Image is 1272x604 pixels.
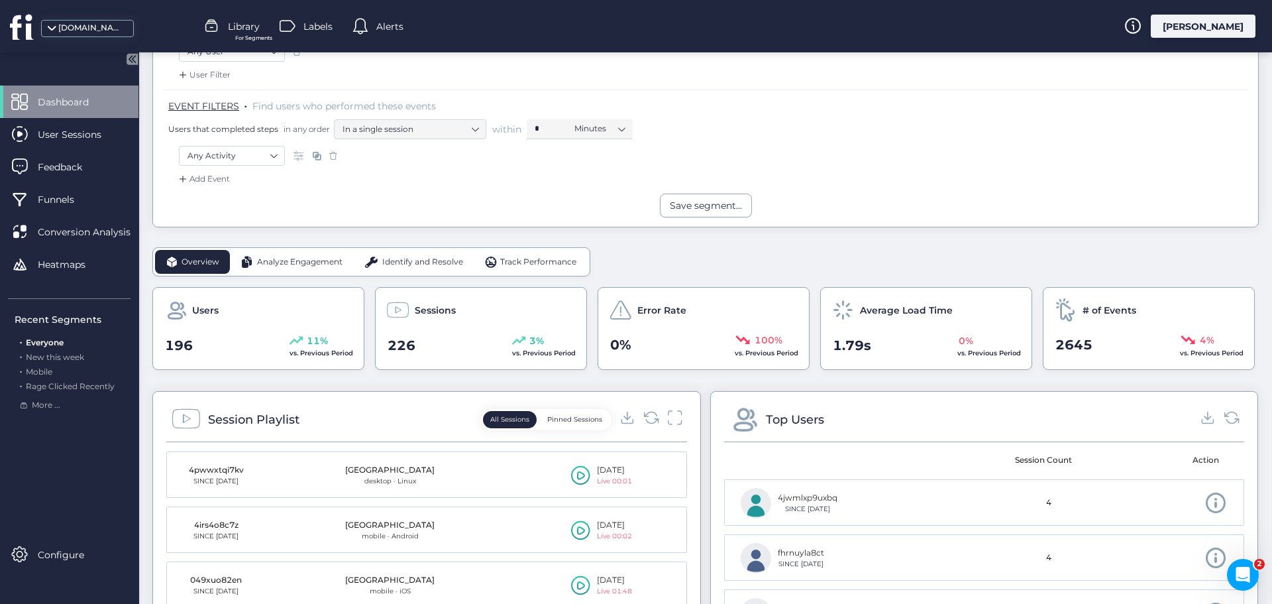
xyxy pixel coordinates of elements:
div: 4jwmlxp9uxbq [778,492,837,505]
span: 4 [1046,497,1051,509]
div: 049xuo82en [183,574,249,587]
span: vs. Previous Period [1180,349,1244,357]
div: [DATE] [597,574,632,587]
div: 4irs4o8c7z [183,519,249,532]
nz-select-item: Minutes [574,119,625,139]
div: [GEOGRAPHIC_DATA] [345,519,435,532]
div: Live 01:48 [597,586,632,597]
div: [GEOGRAPHIC_DATA] [345,464,435,477]
span: vs. Previous Period [512,349,576,357]
span: . [20,379,22,391]
span: Heatmaps [38,257,105,272]
span: Library [228,19,260,34]
div: Recent Segments [15,312,131,327]
span: Identify and Resolve [382,256,463,269]
span: 3% [529,333,544,348]
div: SINCE [DATE] [183,476,249,487]
span: in any order [281,123,330,135]
mat-header-cell: Action [1107,442,1235,479]
span: 226 [388,335,415,356]
span: Feedback [38,160,102,174]
span: Track Performance [500,256,576,269]
button: Pinned Sessions [540,411,609,428]
div: [PERSON_NAME] [1151,15,1255,38]
span: Mobile [26,367,52,377]
span: More ... [32,399,60,412]
div: [DOMAIN_NAME] [58,22,125,34]
span: . [20,349,22,362]
span: Conversion Analysis [38,225,150,239]
div: 4pwwxtqi7kv [183,464,249,477]
span: EVENT FILTERS [168,100,239,112]
div: SINCE [DATE] [778,559,824,570]
nz-select-item: Any Activity [187,146,276,166]
div: User Filter [176,68,231,82]
span: Alerts [376,19,403,34]
span: 4% [1200,333,1214,347]
div: desktop · Linux [345,476,435,487]
div: mobile · iOS [345,586,435,597]
span: within [492,123,521,136]
span: 1.79s [833,335,871,356]
span: 11% [307,333,328,348]
div: Session Playlist [208,410,299,429]
span: # of Events [1083,303,1136,318]
span: Configure [38,548,104,562]
span: Funnels [38,192,94,207]
span: 2645 [1055,335,1092,355]
span: 2 [1254,559,1265,570]
div: Top Users [766,410,824,429]
span: vs. Previous Period [735,349,798,357]
span: Rage Clicked Recently [26,381,115,391]
button: All Sessions [483,411,537,428]
span: Labels [303,19,333,34]
mat-header-cell: Session Count [979,442,1107,479]
iframe: Intercom live chat [1227,559,1259,591]
span: Analyze Engagement [257,256,343,269]
span: For Segments [235,34,272,42]
span: vs. Previous Period [957,349,1021,357]
span: Error Rate [637,303,686,318]
nz-select-item: In a single session [343,119,478,139]
div: Save segment... [670,198,742,213]
span: Find users who performed these events [252,100,436,112]
div: Add Event [176,172,230,186]
span: Overview [182,256,219,269]
span: Average Load Time [860,303,953,318]
span: vs. Previous Period [290,349,353,357]
span: 196 [165,335,193,356]
span: Sessions [415,303,456,318]
span: . [244,97,247,111]
span: . [20,335,22,347]
div: [GEOGRAPHIC_DATA] [345,574,435,587]
div: Live 00:01 [597,476,632,487]
span: 100% [755,333,782,347]
span: Dashboard [38,95,109,109]
div: [DATE] [597,519,632,532]
div: fhrnuyla8ct [778,547,824,560]
span: 0% [959,333,973,348]
div: SINCE [DATE] [778,504,837,514]
span: Users [192,303,219,318]
span: Everyone [26,337,64,347]
span: New this week [26,352,84,362]
div: SINCE [DATE] [183,586,249,597]
div: SINCE [DATE] [183,531,249,542]
span: 4 [1046,552,1051,564]
span: Users that completed steps [168,123,278,135]
div: Live 00:02 [597,531,632,542]
span: . [20,364,22,377]
div: mobile · Android [345,531,435,542]
div: [DATE] [597,464,632,477]
span: User Sessions [38,127,121,142]
span: 0% [610,335,631,355]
